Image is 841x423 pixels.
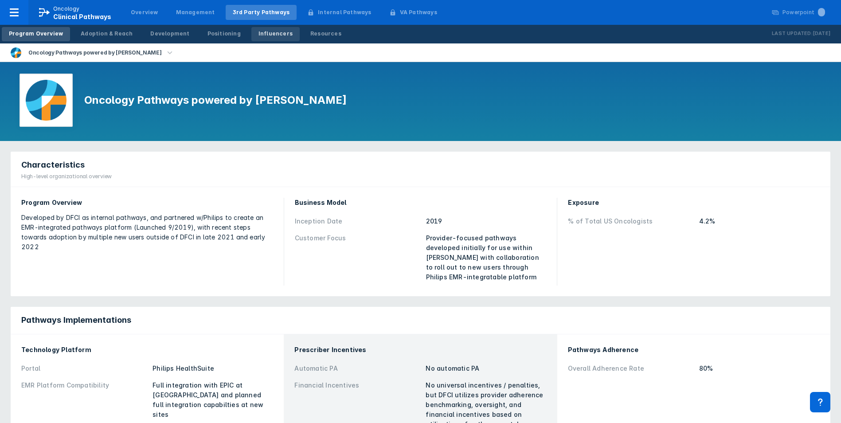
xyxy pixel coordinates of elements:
[153,380,273,419] div: Full integration with EPIC at [GEOGRAPHIC_DATA] and planned full integration capabilties at new s...
[258,30,293,38] div: Influencers
[124,5,165,20] a: Overview
[233,8,290,16] div: 3rd Party Pathways
[200,27,248,41] a: Positioning
[426,216,547,226] div: 2019
[568,198,820,208] div: Exposure
[226,5,297,20] a: 3rd Party Pathways
[294,364,420,373] div: Automatic PA
[53,5,80,13] p: Oncology
[169,5,222,20] a: Management
[699,216,820,226] div: 4.2%
[568,364,694,373] div: Overall Adherence Rate
[295,198,547,208] div: Business Model
[400,8,437,16] div: VA Pathways
[11,47,21,58] img: dfci-pathways
[21,172,112,180] div: High-level organizational overview
[150,30,189,38] div: Development
[295,233,421,282] div: Customer Focus
[21,160,85,170] span: Characteristics
[21,364,147,373] div: Portal
[568,216,694,226] div: % of Total US Oncologists
[207,30,241,38] div: Positioning
[84,93,347,107] h1: Oncology Pathways powered by [PERSON_NAME]
[782,8,825,16] div: Powerpoint
[21,198,273,208] div: Program Overview
[303,27,348,41] a: Resources
[131,8,158,16] div: Overview
[81,30,133,38] div: Adoption & Reach
[813,29,830,38] p: [DATE]
[426,364,546,373] div: No automatic PA
[426,233,547,282] div: Provider-focused pathways developed initially for use within [PERSON_NAME] with collaboration to ...
[9,30,63,38] div: Program Overview
[176,8,215,16] div: Management
[143,27,196,41] a: Development
[25,47,165,59] div: Oncology Pathways powered by [PERSON_NAME]
[568,345,820,355] div: Pathways Adherence
[21,213,273,252] div: Developed by DFCI as internal pathways, and partnered w/Philips to create an EMR-integrated pathw...
[810,392,830,412] div: Contact Support
[294,345,546,355] div: Prescriber Incentives
[295,216,421,226] div: Inception Date
[53,13,111,20] span: Clinical Pathways
[21,345,273,355] div: Technology Platform
[26,80,66,121] img: dfci-pathways
[318,8,371,16] div: Internal Pathways
[310,30,341,38] div: Resources
[74,27,140,41] a: Adoption & Reach
[153,364,273,373] div: Philips HealthSuite
[699,364,820,373] div: 80%
[251,27,300,41] a: Influencers
[2,27,70,41] a: Program Overview
[21,315,131,325] span: Pathways Implementations
[772,29,813,38] p: Last Updated:
[21,380,147,419] div: EMR Platform Compatibility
